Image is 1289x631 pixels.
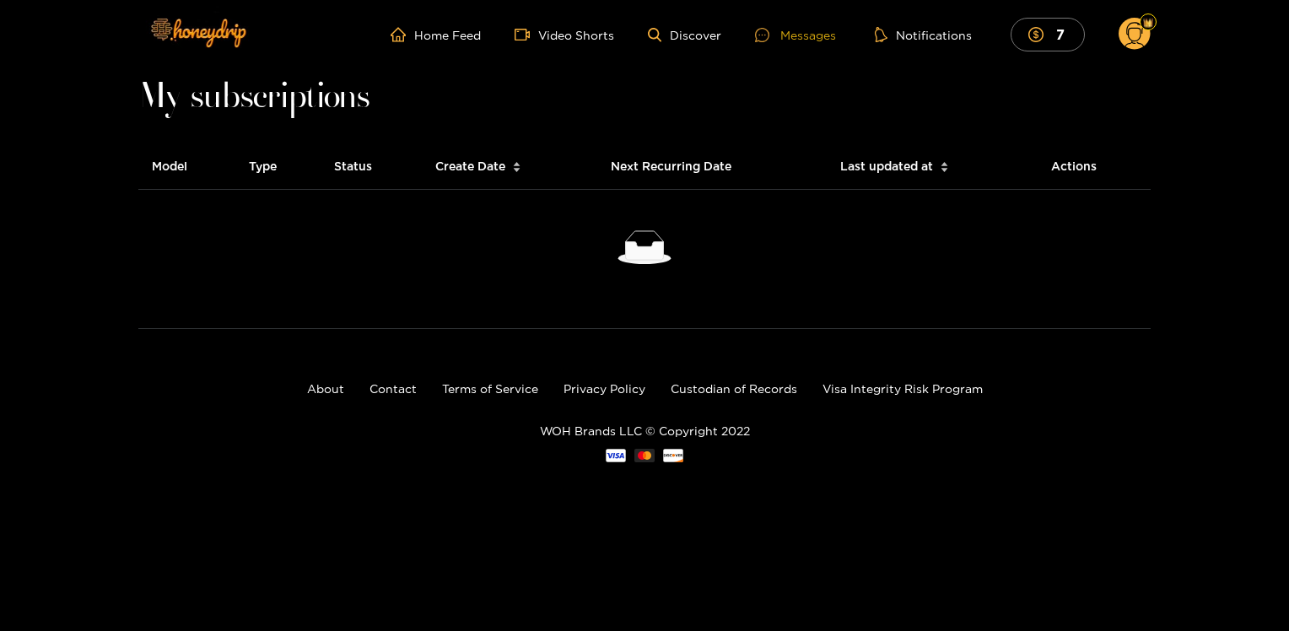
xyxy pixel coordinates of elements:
mark: 7 [1054,25,1067,43]
a: Discover [648,28,721,42]
th: Model [138,143,235,190]
a: About [307,382,344,395]
a: Home Feed [391,27,481,42]
th: Actions [1038,143,1151,190]
span: caret-up [940,159,949,169]
button: Notifications [870,26,977,43]
span: caret-down [512,165,521,175]
span: Create Date [435,157,505,175]
th: Next Recurring Date [597,143,827,190]
div: Messages [755,25,836,45]
span: video-camera [515,27,538,42]
h1: My subscriptions [138,86,1151,110]
span: Last updated at [840,157,933,175]
a: Video Shorts [515,27,614,42]
a: Privacy Policy [564,382,645,395]
div: No Data [152,271,1137,288]
span: dollar [1028,27,1052,42]
span: home [391,27,414,42]
th: Status [321,143,422,190]
a: Visa Integrity Risk Program [822,382,983,395]
a: Terms of Service [442,382,538,395]
span: caret-down [940,165,949,175]
a: Contact [369,382,417,395]
button: 7 [1011,18,1085,51]
a: Custodian of Records [671,382,797,395]
img: Fan Level [1143,18,1153,28]
span: caret-up [512,159,521,169]
th: Type [235,143,321,190]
